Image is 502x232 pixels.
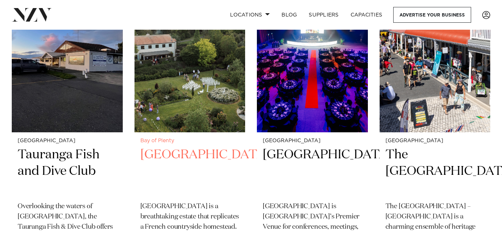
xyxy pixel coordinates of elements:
[303,7,344,23] a: SUPPLIERS
[140,147,240,196] h2: [GEOGRAPHIC_DATA]
[386,138,485,144] small: [GEOGRAPHIC_DATA]
[140,138,240,144] small: Bay of Plenty
[224,7,276,23] a: Locations
[393,7,471,23] a: Advertise your business
[276,7,303,23] a: BLOG
[12,8,52,21] img: nzv-logo.png
[18,147,117,196] h2: Tauranga Fish and Dive Club
[263,138,362,144] small: [GEOGRAPHIC_DATA]
[345,7,388,23] a: Capacities
[386,147,485,196] h2: The [GEOGRAPHIC_DATA]
[263,147,362,196] h2: [GEOGRAPHIC_DATA]
[18,138,117,144] small: [GEOGRAPHIC_DATA]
